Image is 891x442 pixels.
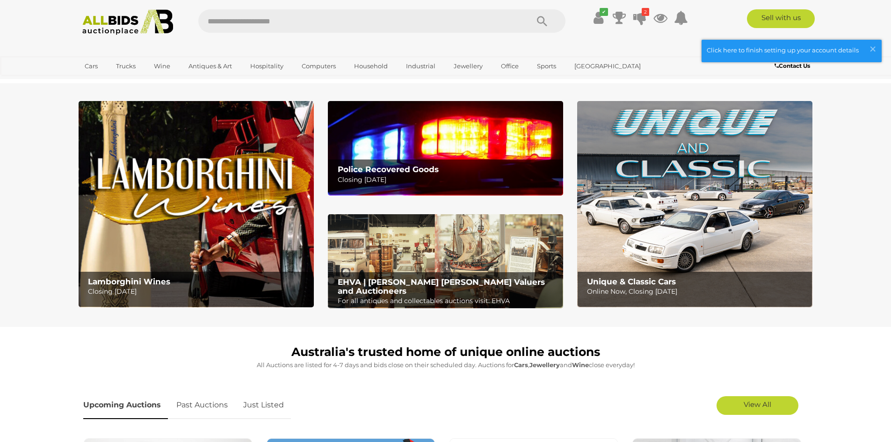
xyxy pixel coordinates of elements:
[747,9,815,28] a: Sell with us
[88,277,170,286] b: Lamborghini Wines
[169,391,235,419] a: Past Auctions
[744,400,771,409] span: View All
[88,286,308,297] p: Closing [DATE]
[244,58,290,74] a: Hospitality
[296,58,342,74] a: Computers
[77,9,179,35] img: Allbids.com.au
[572,361,589,369] strong: Wine
[79,58,104,74] a: Cars
[83,391,168,419] a: Upcoming Auctions
[587,277,676,286] b: Unique & Classic Cars
[338,165,439,174] b: Police Recovered Goods
[236,391,291,419] a: Just Listed
[519,9,565,33] button: Search
[531,58,562,74] a: Sports
[328,101,563,195] a: Police Recovered Goods Police Recovered Goods Closing [DATE]
[642,8,649,16] i: 2
[338,174,558,186] p: Closing [DATE]
[400,58,442,74] a: Industrial
[79,101,314,307] img: Lamborghini Wines
[587,286,807,297] p: Online Now, Closing [DATE]
[495,58,525,74] a: Office
[568,58,647,74] a: [GEOGRAPHIC_DATA]
[633,9,647,26] a: 2
[529,361,560,369] strong: Jewellery
[328,214,563,309] a: EHVA | Evans Hastings Valuers and Auctioneers EHVA | [PERSON_NAME] [PERSON_NAME] Valuers and Auct...
[328,101,563,195] img: Police Recovered Goods
[328,214,563,309] img: EHVA | Evans Hastings Valuers and Auctioneers
[514,361,528,369] strong: Cars
[577,101,812,307] a: Unique & Classic Cars Unique & Classic Cars Online Now, Closing [DATE]
[83,360,808,370] p: All Auctions are listed for 4-7 days and bids close on their scheduled day. Auctions for , and cl...
[348,58,394,74] a: Household
[83,346,808,359] h1: Australia's trusted home of unique online auctions
[775,61,812,71] a: Contact Us
[869,40,877,58] span: ×
[600,8,608,16] i: ✔
[338,295,558,307] p: For all antiques and collectables auctions visit: EHVA
[79,101,314,307] a: Lamborghini Wines Lamborghini Wines Closing [DATE]
[775,62,810,69] b: Contact Us
[448,58,489,74] a: Jewellery
[110,58,142,74] a: Trucks
[148,58,176,74] a: Wine
[577,101,812,307] img: Unique & Classic Cars
[338,277,545,296] b: EHVA | [PERSON_NAME] [PERSON_NAME] Valuers and Auctioneers
[592,9,606,26] a: ✔
[182,58,238,74] a: Antiques & Art
[717,396,798,415] a: View All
